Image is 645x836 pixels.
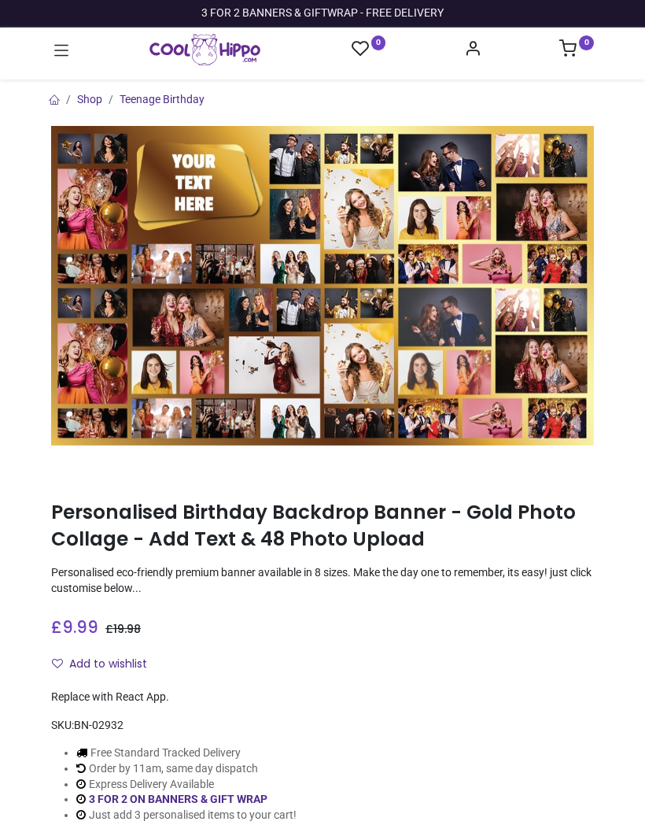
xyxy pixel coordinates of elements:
[62,616,98,638] span: 9.99
[51,499,594,553] h1: Personalised Birthday Backdrop Banner - Gold Photo Collage - Add Text & 48 Photo Upload
[51,718,594,734] div: SKU:
[51,565,594,596] p: Personalised eco-friendly premium banner available in 8 sizes. Make the day one to remember, its ...
[149,34,260,65] a: Logo of Cool Hippo
[371,35,386,50] sup: 0
[113,621,141,637] span: 19.98
[76,745,297,761] li: Free Standard Tracked Delivery
[52,658,63,669] i: Add to wishlist
[77,93,102,105] a: Shop
[105,621,141,637] span: £
[76,777,297,793] li: Express Delivery Available
[51,616,98,638] span: £
[120,93,205,105] a: Teenage Birthday
[51,126,594,446] img: Personalised Birthday Backdrop Banner - Gold Photo Collage - Add Text & 48 Photo Upload
[149,34,260,65] img: Cool Hippo
[352,39,386,59] a: 0
[76,808,297,823] li: Just add 3 personalised items to your cart!
[89,793,267,805] a: 3 FOR 2 ON BANNERS & GIFT WRAP
[51,651,160,678] button: Add to wishlistAdd to wishlist
[76,761,297,777] li: Order by 11am, same day dispatch
[464,44,481,57] a: Account Info
[579,35,594,50] sup: 0
[201,6,444,21] div: 3 FOR 2 BANNERS & GIFTWRAP - FREE DELIVERY
[51,690,594,705] div: Replace with React App.
[559,44,594,57] a: 0
[74,719,123,731] span: BN-02932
